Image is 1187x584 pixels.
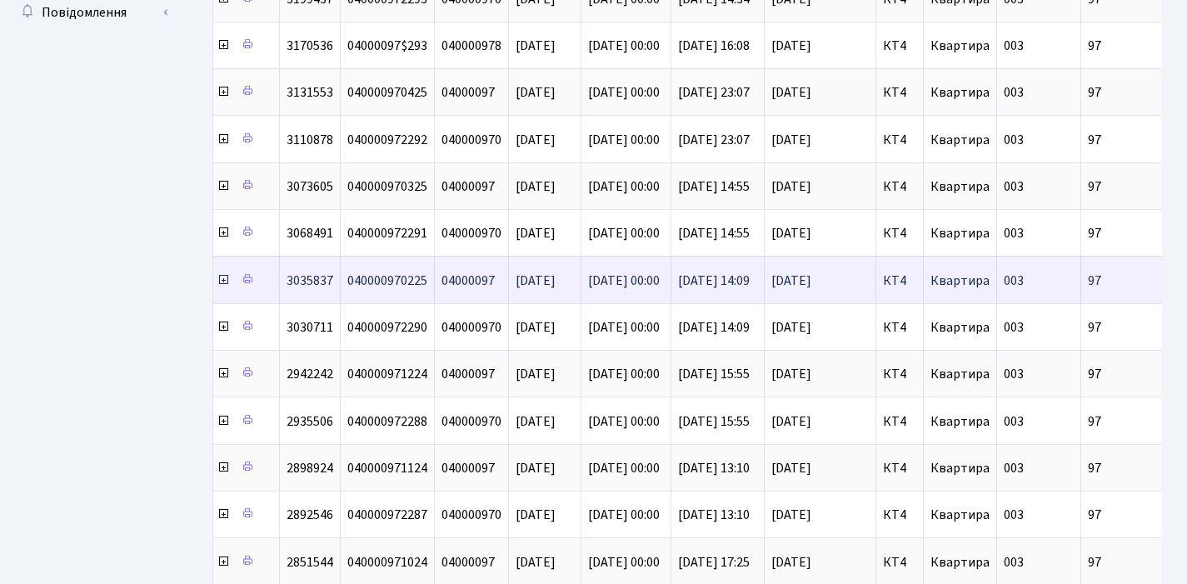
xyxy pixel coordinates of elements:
[1088,133,1182,147] span: 97
[588,412,660,431] span: [DATE] 00:00
[1004,318,1024,337] span: 003
[883,274,916,287] span: КТ4
[678,553,750,572] span: [DATE] 17:25
[588,224,660,242] span: [DATE] 00:00
[678,365,750,383] span: [DATE] 15:55
[287,272,333,290] span: 3035837
[287,83,333,102] span: 3131553
[1004,272,1024,290] span: 003
[287,37,333,55] span: 3170536
[347,365,427,383] span: 040000971224
[1088,180,1182,193] span: 97
[441,83,495,102] span: 04000097
[588,318,660,337] span: [DATE] 00:00
[287,506,333,524] span: 2892546
[883,227,916,240] span: КТ4
[347,83,427,102] span: 040000970425
[347,506,427,524] span: 040000972287
[347,224,427,242] span: 040000972291
[1004,131,1024,149] span: 003
[678,83,750,102] span: [DATE] 23:07
[287,553,333,572] span: 2851544
[883,321,916,334] span: КТ4
[1088,39,1182,52] span: 97
[287,459,333,477] span: 2898924
[441,131,501,149] span: 040000970
[516,506,556,524] span: [DATE]
[1088,415,1182,428] span: 97
[516,131,556,149] span: [DATE]
[930,412,990,431] span: Квартира
[930,553,990,572] span: Квартира
[771,556,869,569] span: [DATE]
[771,321,869,334] span: [DATE]
[588,37,660,55] span: [DATE] 00:00
[678,506,750,524] span: [DATE] 13:10
[1088,508,1182,522] span: 97
[930,365,990,383] span: Квартира
[441,553,495,572] span: 04000097
[678,131,750,149] span: [DATE] 23:07
[588,365,660,383] span: [DATE] 00:00
[883,462,916,475] span: КТ4
[1088,227,1182,240] span: 97
[1088,462,1182,475] span: 97
[1004,365,1024,383] span: 003
[1004,177,1024,196] span: 003
[588,553,660,572] span: [DATE] 00:00
[347,459,427,477] span: 040000971124
[1088,367,1182,381] span: 97
[516,553,556,572] span: [DATE]
[441,506,501,524] span: 040000970
[588,506,660,524] span: [DATE] 00:00
[287,365,333,383] span: 2942242
[771,274,869,287] span: [DATE]
[516,177,556,196] span: [DATE]
[516,365,556,383] span: [DATE]
[287,318,333,337] span: 3030711
[588,83,660,102] span: [DATE] 00:00
[588,131,660,149] span: [DATE] 00:00
[930,318,990,337] span: Квартира
[883,367,916,381] span: КТ4
[883,86,916,99] span: КТ4
[347,131,427,149] span: 040000972292
[771,415,869,428] span: [DATE]
[1004,506,1024,524] span: 003
[516,459,556,477] span: [DATE]
[883,39,916,52] span: КТ4
[516,412,556,431] span: [DATE]
[441,224,501,242] span: 040000970
[771,39,869,52] span: [DATE]
[771,227,869,240] span: [DATE]
[441,177,495,196] span: 04000097
[678,224,750,242] span: [DATE] 14:55
[1004,459,1024,477] span: 003
[287,131,333,149] span: 3110878
[516,224,556,242] span: [DATE]
[1004,37,1024,55] span: 003
[441,412,501,431] span: 040000970
[930,506,990,524] span: Квартира
[678,412,750,431] span: [DATE] 15:55
[1004,83,1024,102] span: 003
[347,37,427,55] span: 04000097$293
[883,133,916,147] span: КТ4
[883,180,916,193] span: КТ4
[588,459,660,477] span: [DATE] 00:00
[441,37,501,55] span: 040000978
[771,180,869,193] span: [DATE]
[347,318,427,337] span: 040000972290
[883,556,916,569] span: КТ4
[930,224,990,242] span: Квартира
[287,412,333,431] span: 2935506
[771,86,869,99] span: [DATE]
[1004,553,1024,572] span: 003
[441,272,495,290] span: 04000097
[1004,224,1024,242] span: 003
[771,508,869,522] span: [DATE]
[678,37,750,55] span: [DATE] 16:08
[1088,86,1182,99] span: 97
[678,177,750,196] span: [DATE] 14:55
[588,272,660,290] span: [DATE] 00:00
